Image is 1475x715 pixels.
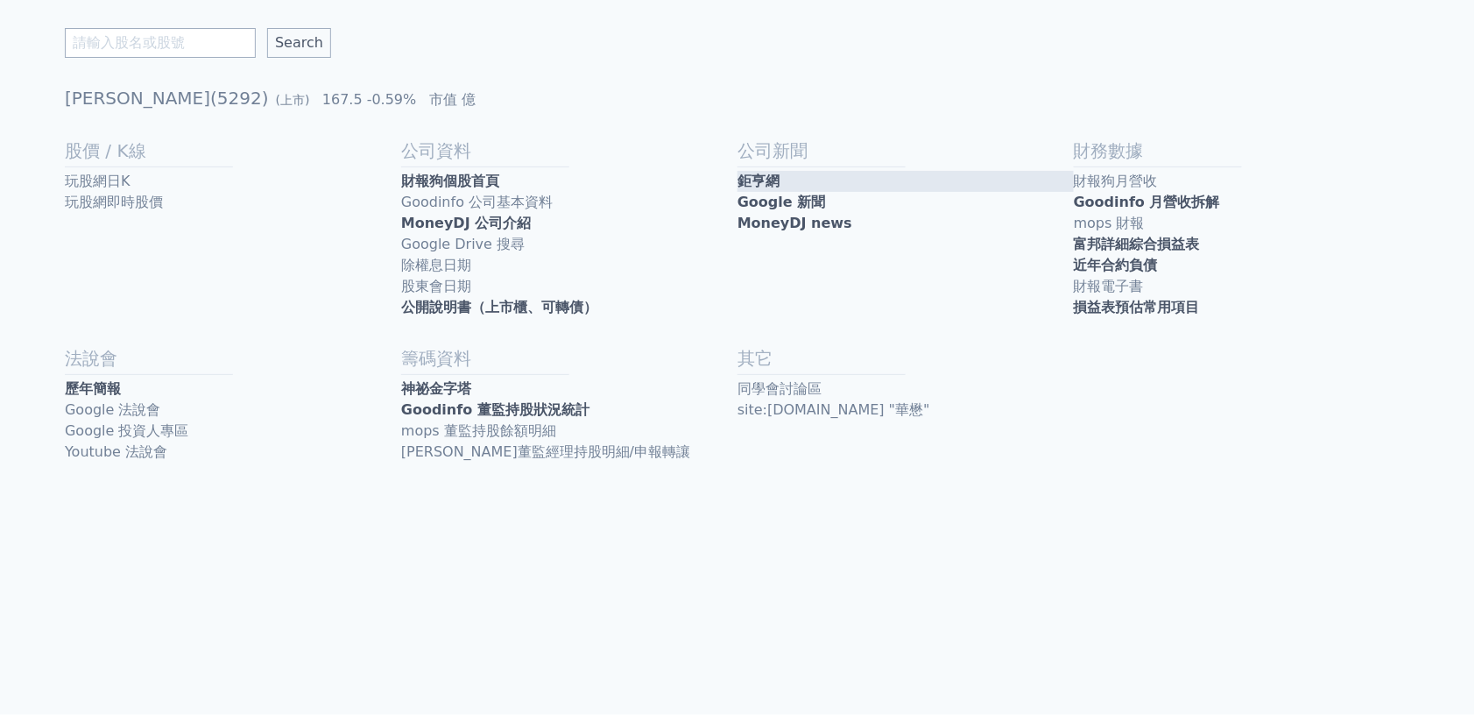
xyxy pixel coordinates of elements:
span: (上市) [276,93,310,107]
a: 神祕金字塔 [401,379,737,400]
a: 富邦詳細綜合損益表 [1074,234,1410,255]
a: site:[DOMAIN_NAME] "華懋" [737,400,1074,421]
h2: 法說會 [65,346,401,371]
a: Google 法說會 [65,400,401,421]
a: MoneyDJ news [737,213,1074,234]
a: 玩股網即時股價 [65,192,401,213]
input: Search [267,28,331,58]
a: 玩股網日K [65,171,401,192]
a: 財報電子書 [1074,276,1410,297]
div: 聊天小工具 [1387,631,1475,715]
a: 近年合約負債 [1074,255,1410,276]
a: 除權息日期 [401,255,737,276]
a: mops 董監持股餘額明細 [401,421,737,442]
a: 同學會討論區 [737,379,1074,400]
a: Goodinfo 月營收拆解 [1074,192,1410,213]
a: Google 新聞 [737,192,1074,213]
a: Goodinfo 公司基本資料 [401,192,737,213]
a: Goodinfo 董監持股狀況統計 [401,400,737,421]
a: [PERSON_NAME]董監經理持股明細/申報轉讓 [401,442,737,463]
input: 請輸入股名或股號 [65,28,256,58]
a: 歷年簡報 [65,379,401,400]
span: 167.5 -0.59% [322,91,417,108]
a: 股東會日期 [401,276,737,297]
a: 公開說明書（上市櫃、可轉債） [401,297,737,318]
h2: 籌碼資料 [401,346,737,371]
span: 市值 億 [429,91,476,108]
h2: 公司新聞 [737,138,1074,163]
h2: 財務數據 [1074,138,1410,163]
h2: 股價 / K線 [65,138,401,163]
h1: [PERSON_NAME](5292) [65,86,1410,110]
h2: 其它 [737,346,1074,371]
a: Google 投資人專區 [65,421,401,442]
a: 鉅亨網 [737,171,1074,192]
a: Youtube 法說會 [65,442,401,463]
a: 財報狗月營收 [1074,171,1410,192]
h2: 公司資料 [401,138,737,163]
a: 財報狗個股首頁 [401,171,737,192]
a: Google Drive 搜尋 [401,234,737,255]
a: MoneyDJ 公司介紹 [401,213,737,234]
iframe: Chat Widget [1387,631,1475,715]
a: 損益表預估常用項目 [1074,297,1410,318]
a: mops 財報 [1074,213,1410,234]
